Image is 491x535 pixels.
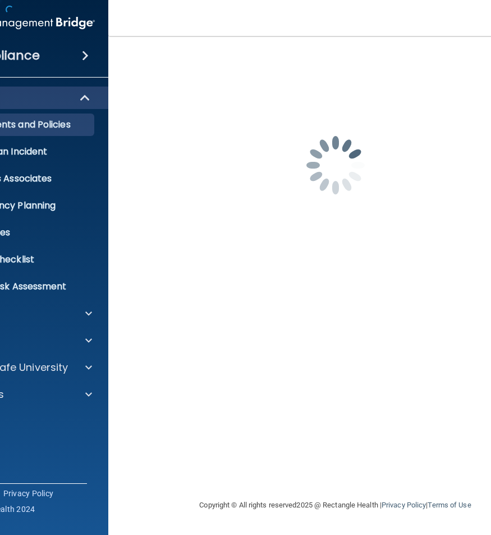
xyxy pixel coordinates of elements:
a: Terms of Use [428,501,471,509]
iframe: Drift Widget Chat Controller [297,455,478,500]
img: spinner.e123f6fc.gif [279,109,392,221]
a: Privacy Policy [382,501,426,509]
a: Privacy Policy [3,488,54,499]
